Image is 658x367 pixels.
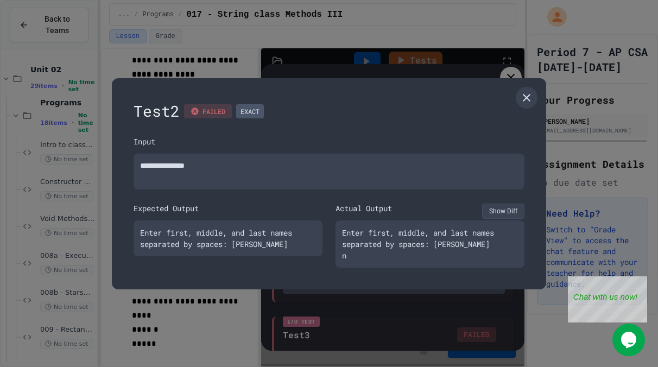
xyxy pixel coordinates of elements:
[568,276,647,322] iframe: chat widget
[236,104,264,118] div: EXACT
[134,136,524,147] div: Input
[336,220,524,268] div: Enter first, middle, and last names separated by spaces: [PERSON_NAME] n
[134,100,524,123] div: Test2
[482,204,524,219] button: Show Diff
[184,104,232,118] div: FAILED
[612,324,647,356] iframe: chat widget
[134,203,322,214] div: Expected Output
[134,220,322,256] div: Enter first, middle, and last names separated by spaces: [PERSON_NAME]
[336,203,392,214] div: Actual Output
